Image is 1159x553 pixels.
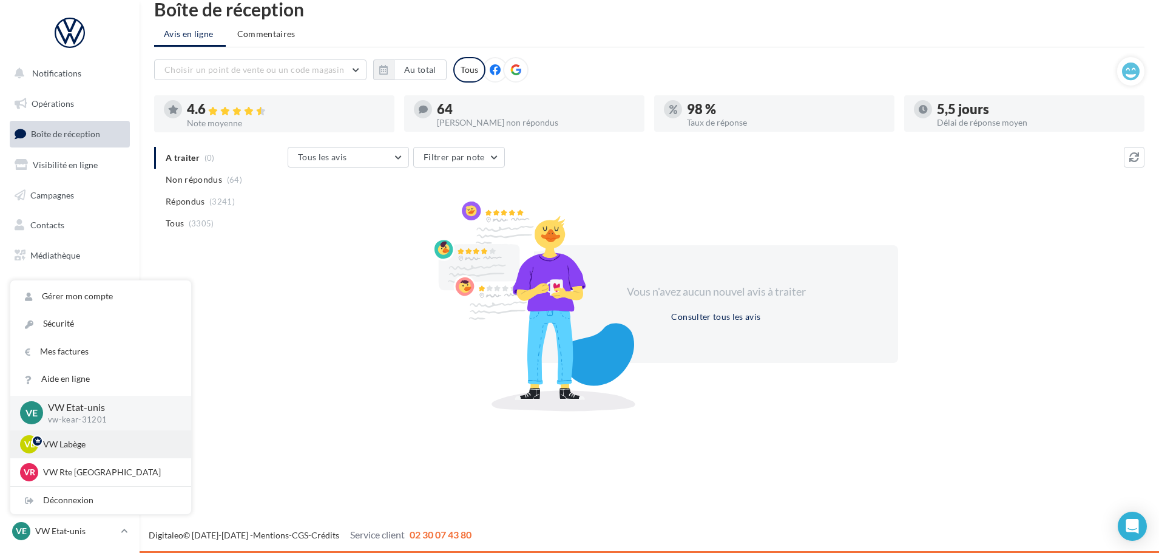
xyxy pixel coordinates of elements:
[48,415,172,426] p: vw-kear-31201
[253,530,289,540] a: Mentions
[149,530,183,540] a: Digitaleo
[413,147,505,168] button: Filtrer par note
[453,57,485,83] div: Tous
[410,529,471,540] span: 02 30 07 43 80
[350,529,405,540] span: Service client
[43,466,177,478] p: VW Rte [GEOGRAPHIC_DATA]
[612,284,820,300] div: Vous n'avez aucun nouvel avis à traiter
[189,219,214,228] span: (3305)
[164,64,344,75] span: Choisir un point de vente ou un code magasin
[7,212,132,238] a: Contacts
[166,174,222,186] span: Non répondus
[7,152,132,178] a: Visibilité en ligne
[154,59,367,80] button: Choisir un point de vente ou un code magasin
[311,530,339,540] a: Crédits
[373,59,447,80] button: Au total
[1118,512,1147,541] div: Open Intercom Messenger
[687,103,885,116] div: 98 %
[437,118,635,127] div: [PERSON_NAME] non répondus
[24,466,35,478] span: VR
[288,147,409,168] button: Tous les avis
[7,121,132,147] a: Boîte de réception
[10,487,191,514] div: Déconnexion
[437,103,635,116] div: 64
[10,520,130,543] a: VE VW Etat-unis
[7,273,132,299] a: Calendrier
[24,438,35,450] span: VL
[7,61,127,86] button: Notifications
[7,303,132,339] a: PLV et print personnalisable
[7,344,132,379] a: Campagnes DataOnDemand
[10,365,191,393] a: Aide en ligne
[7,91,132,117] a: Opérations
[292,530,308,540] a: CGS
[32,68,81,78] span: Notifications
[10,283,191,310] a: Gérer mon compte
[149,530,471,540] span: © [DATE]-[DATE] - - -
[7,183,132,208] a: Campagnes
[237,28,296,40] span: Commentaires
[31,129,100,139] span: Boîte de réception
[166,195,205,208] span: Répondus
[687,118,885,127] div: Taux de réponse
[33,160,98,170] span: Visibilité en ligne
[25,406,38,420] span: VE
[209,197,235,206] span: (3241)
[187,103,385,117] div: 4.6
[7,243,132,268] a: Médiathèque
[30,189,74,200] span: Campagnes
[166,217,184,229] span: Tous
[30,220,64,230] span: Contacts
[48,401,172,415] p: VW Etat-unis
[937,118,1135,127] div: Délai de réponse moyen
[187,119,385,127] div: Note moyenne
[10,338,191,365] a: Mes factures
[35,525,116,537] p: VW Etat-unis
[10,310,191,338] a: Sécurité
[394,59,447,80] button: Au total
[16,525,27,537] span: VE
[43,438,177,450] p: VW Labège
[32,98,74,109] span: Opérations
[227,175,242,185] span: (64)
[30,250,80,260] span: Médiathèque
[298,152,347,162] span: Tous les avis
[666,310,765,324] button: Consulter tous les avis
[937,103,1135,116] div: 5,5 jours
